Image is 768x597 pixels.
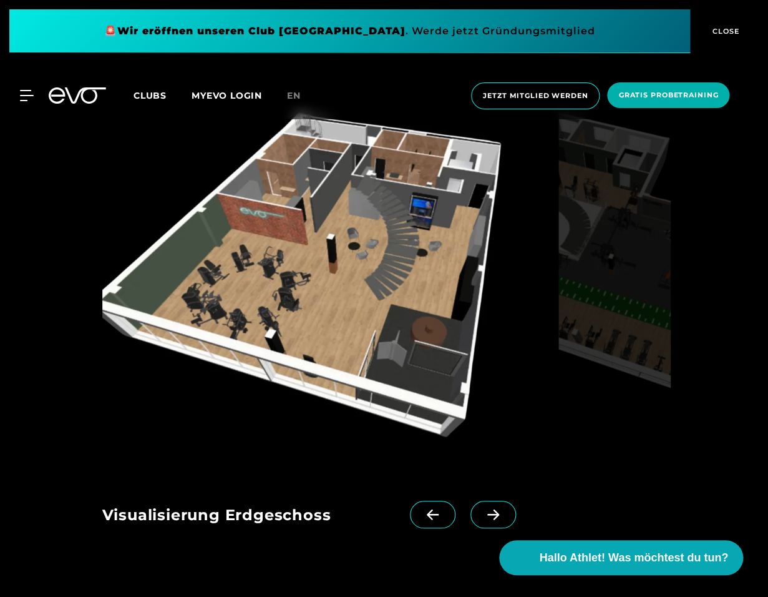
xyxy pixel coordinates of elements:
a: Clubs [134,89,192,101]
a: Jetzt Mitglied werden [467,82,603,109]
span: en [287,90,301,101]
button: Hallo Athlet! Was möchtest du tun? [499,540,743,575]
span: Jetzt Mitglied werden [483,91,588,101]
a: Gratis Probetraining [603,82,733,109]
button: CLOSE [690,9,759,53]
img: evofitness [558,86,671,471]
a: MYEVO LOGIN [192,90,262,101]
span: CLOSE [709,26,740,37]
span: Gratis Probetraining [618,90,718,101]
a: en [287,89,316,103]
span: Hallo Athlet! Was möchtest du tun? [539,550,728,566]
img: evofitness [102,86,553,471]
span: Clubs [134,90,167,101]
